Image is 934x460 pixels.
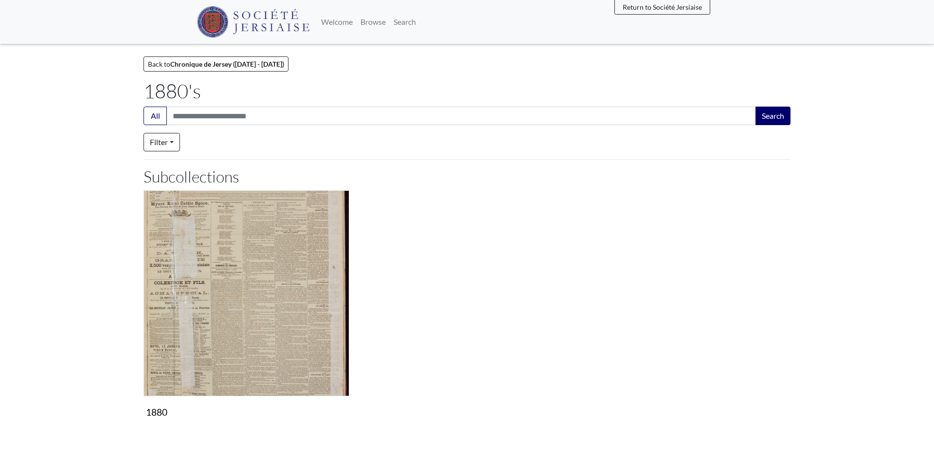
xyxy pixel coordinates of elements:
[144,190,349,396] img: 1880
[144,190,790,448] section: Subcollections
[170,60,284,68] strong: Chronique de Jersey ([DATE] - [DATE])
[144,133,180,151] a: Filter
[166,107,756,125] input: Search this collection...
[144,167,790,186] h2: Subcollections
[197,6,309,37] img: Société Jersiaise
[755,107,790,125] button: Search
[317,12,357,32] a: Welcome
[144,79,790,103] h1: 1880's
[144,107,167,125] button: All
[623,3,702,11] span: Return to Société Jersiaise
[136,190,357,437] div: Subcollection
[144,190,349,422] a: 1880 1880
[390,12,420,32] a: Search
[197,4,309,40] a: Société Jersiaise logo
[357,12,390,32] a: Browse
[144,56,288,72] a: Back toChronique de Jersey ([DATE] - [DATE])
